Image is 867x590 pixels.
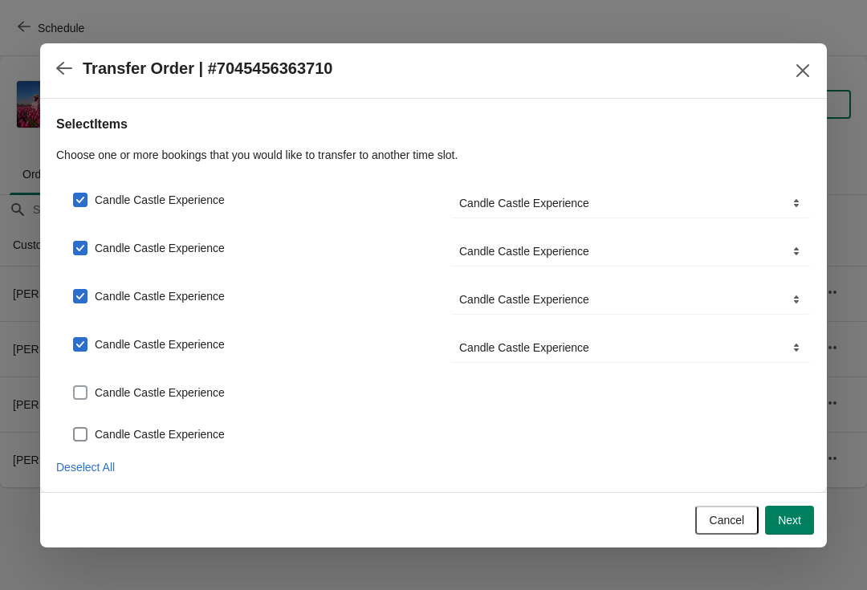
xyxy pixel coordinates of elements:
h2: Select Items [56,115,811,134]
p: Choose one or more bookings that you would like to transfer to another time slot. [56,147,811,163]
button: Next [765,506,814,535]
button: Deselect All [50,453,121,482]
span: Next [778,514,801,527]
h2: Transfer Order | #7045456363710 [83,59,332,78]
button: Close [788,56,817,85]
span: Candle Castle Experience [95,336,225,352]
button: Cancel [695,506,759,535]
span: Cancel [710,514,745,527]
span: Candle Castle Experience [95,288,225,304]
span: Candle Castle Experience [95,192,225,208]
span: Candle Castle Experience [95,385,225,401]
span: Candle Castle Experience [95,426,225,442]
span: Candle Castle Experience [95,240,225,256]
span: Deselect All [56,461,115,474]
